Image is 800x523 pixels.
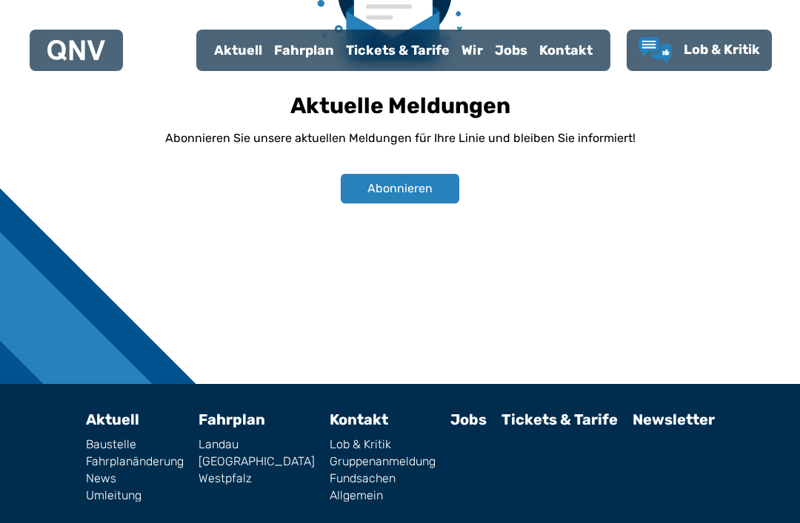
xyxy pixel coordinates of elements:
[489,31,533,70] a: Jobs
[165,129,636,147] p: Abonnieren Sie unsere aktuellen Meldungen für Ihre Linie und bleiben Sie informiert!
[199,473,315,485] a: Westpfalz
[290,92,510,119] h1: Aktuelle Meldungen
[633,411,715,428] a: Newsletter
[47,36,105,65] a: QNV Logo
[86,490,184,502] a: Umleitung
[341,174,459,203] button: Abonnieren
[199,456,315,468] a: [GEOGRAPHIC_DATA]
[533,31,599,70] a: Kontakt
[330,473,436,485] a: Fundsachen
[340,31,456,70] a: Tickets & Tarife
[86,439,184,451] a: Baustelle
[86,456,184,468] a: Fahrplanänderung
[199,411,265,428] a: Fahrplan
[684,41,760,58] span: Lob & Kritik
[450,411,487,428] a: Jobs
[208,31,268,70] a: Aktuell
[199,439,315,451] a: Landau
[330,411,388,428] a: Kontakt
[367,180,433,198] span: Abonnieren
[330,456,436,468] a: Gruppenanmeldung
[47,40,105,61] img: QNV Logo
[330,439,436,451] a: Lob & Kritik
[86,411,139,428] a: Aktuell
[639,37,760,64] a: Lob & Kritik
[330,490,436,502] a: Allgemein
[501,411,618,428] a: Tickets & Tarife
[86,473,184,485] a: News
[456,31,489,70] a: Wir
[268,31,340,70] a: Fahrplan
